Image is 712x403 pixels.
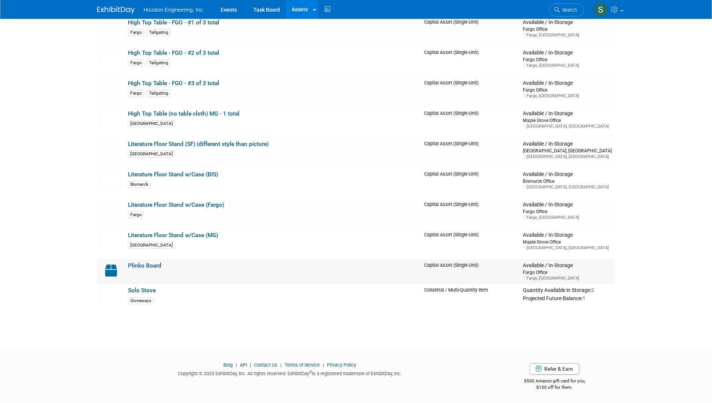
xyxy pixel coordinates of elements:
div: Quantity Available in Storage: [523,287,612,294]
td: Capital Asset (Single-Unit) [421,198,520,229]
a: Contact Us [254,362,277,368]
a: High Top Table (no table cloth) MG - 1 total [128,110,239,117]
div: Available / In-Storage [523,262,612,269]
span: 1 [583,295,586,301]
div: Projected Future Balance: [523,294,612,302]
div: Fargo [128,211,144,218]
div: Available / In-Storage [523,50,612,56]
div: Fargo, [GEOGRAPHIC_DATA] [523,63,612,68]
div: Fargo Office [523,87,612,93]
div: Fargo [128,59,144,66]
img: ExhibitDay [97,6,135,14]
div: Available / In-Storage [523,201,612,208]
div: Available / In-Storage [523,19,612,26]
td: Collateral / Multi-Quantity Item [421,284,520,314]
a: High Top Table - FGO - #1 of 3 total [128,19,219,26]
div: Fargo [128,90,144,97]
div: Maple Grove Office [523,239,612,245]
td: Capital Asset (Single-Unit) [421,77,520,107]
div: Tailgating [147,90,171,97]
a: High Top Table - FGO - #2 of 3 total [128,50,219,56]
td: Capital Asset (Single-Unit) [421,138,520,168]
div: Tailgating [147,59,171,66]
div: Bismarck Office [523,178,612,184]
a: Literature Floor Stand w/Case (Fargo) [128,201,224,208]
a: Blog [223,362,233,368]
div: Fargo Office [523,269,612,275]
td: Capital Asset (Single-Unit) [421,16,520,47]
a: Literature Floor Stand w/Case (MG) [128,232,218,239]
td: Capital Asset (Single-Unit) [421,259,520,284]
div: Fargo, [GEOGRAPHIC_DATA] [523,32,612,38]
a: Refer & Earn [530,363,579,374]
a: Literature Floor Stand (SF) (different style than picture) [128,141,269,147]
img: Capital-Asset-Icon-2.png [100,262,122,279]
span: | [234,362,239,368]
div: Fargo, [GEOGRAPHIC_DATA] [523,275,612,281]
a: Terms of Service [284,362,320,368]
div: Copyright © 2025 ExhibitDay, Inc. All rights reserved. ExhibitDay is a registered trademark of Ex... [97,368,483,377]
span: Search [560,7,577,13]
div: Available / In-Storage [523,171,612,178]
a: Solo Stove [128,287,156,294]
a: Plinko Board [128,262,161,269]
div: Fargo Office [523,26,612,32]
div: Available / In-Storage [523,141,612,147]
div: [GEOGRAPHIC_DATA] [128,120,175,127]
div: [GEOGRAPHIC_DATA], [GEOGRAPHIC_DATA] [523,154,612,159]
div: [GEOGRAPHIC_DATA] [128,242,175,249]
a: Search [549,3,584,17]
div: Available / In-Storage [523,232,612,239]
div: $500 Amazon gift card for you, [494,373,615,390]
div: Fargo [128,29,144,36]
a: Literature Floor Stand w/Case (BIS) [128,171,218,178]
div: $150 off for them. [494,384,615,391]
span: Houston Engineering, Inc. [144,7,204,13]
a: API [240,362,247,368]
div: [GEOGRAPHIC_DATA], [GEOGRAPHIC_DATA] [523,123,612,129]
span: | [321,362,326,368]
div: [GEOGRAPHIC_DATA], [GEOGRAPHIC_DATA] [523,184,612,190]
div: Available / In-Storage [523,80,612,87]
div: Tailgating [147,29,171,36]
div: Fargo Office [523,56,612,63]
td: Capital Asset (Single-Unit) [421,107,520,138]
td: Capital Asset (Single-Unit) [421,229,520,259]
div: Maple Grove Office [523,117,612,123]
img: Savannah Hartsoch [594,3,608,17]
div: [GEOGRAPHIC_DATA], [GEOGRAPHIC_DATA] [523,245,612,251]
a: Privacy Policy [327,362,356,368]
td: Capital Asset (Single-Unit) [421,168,520,198]
div: Available / In-Storage [523,110,612,117]
span: | [248,362,253,368]
td: Capital Asset (Single-Unit) [421,47,520,77]
a: High Top Table - FGO - #3 of 3 total [128,80,219,87]
span: | [278,362,283,368]
div: Giveaways [128,297,154,304]
div: Bismarck [128,181,151,188]
sup: ® [309,370,312,374]
div: [GEOGRAPHIC_DATA], [GEOGRAPHIC_DATA] [523,147,612,154]
span: 2 [591,287,594,293]
div: Fargo, [GEOGRAPHIC_DATA] [523,93,612,99]
div: [GEOGRAPHIC_DATA] [128,150,175,158]
div: Fargo Office [523,208,612,215]
div: Fargo, [GEOGRAPHIC_DATA] [523,215,612,220]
